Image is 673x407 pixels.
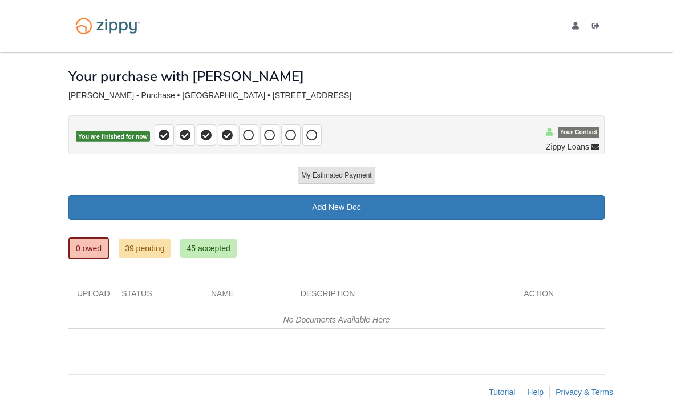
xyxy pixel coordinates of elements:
[556,388,613,397] a: Privacy & Terms
[68,91,605,100] div: [PERSON_NAME] - Purchase • [GEOGRAPHIC_DATA] • [STREET_ADDRESS]
[68,237,109,259] a: 0 owed
[489,388,515,397] a: Tutorial
[202,288,292,305] div: Name
[298,167,375,184] button: My Estimated Payment
[76,131,150,142] span: You are finished for now
[572,22,583,33] a: edit profile
[68,13,147,39] img: Logo
[515,288,605,305] div: Action
[558,127,599,138] span: Your Contact
[68,288,113,305] div: Upload
[68,69,304,84] h1: Your purchase with [PERSON_NAME]
[113,288,202,305] div: Status
[292,288,516,305] div: Description
[68,195,605,220] a: Add New Doc
[527,388,544,397] a: Help
[283,315,390,324] em: No Documents Available Here
[180,239,236,258] a: 45 accepted
[546,141,589,152] span: Zippy Loans
[592,22,605,33] a: Log out
[119,239,171,258] a: 39 pending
